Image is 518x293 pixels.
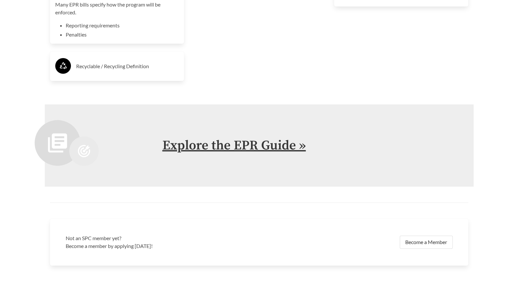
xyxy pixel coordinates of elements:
[55,1,179,16] p: Many EPR bills specify how the program will be enforced.
[162,137,306,154] a: Explore the EPR Guide »
[400,236,453,249] a: Become a Member
[66,31,179,39] li: Penalties
[66,234,255,242] h3: Not an SPC member yet?
[66,22,179,29] li: Reporting requirements
[76,61,179,71] h3: Recyclable / Recycling Definition
[66,242,255,250] p: Become a member by applying [DATE]!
